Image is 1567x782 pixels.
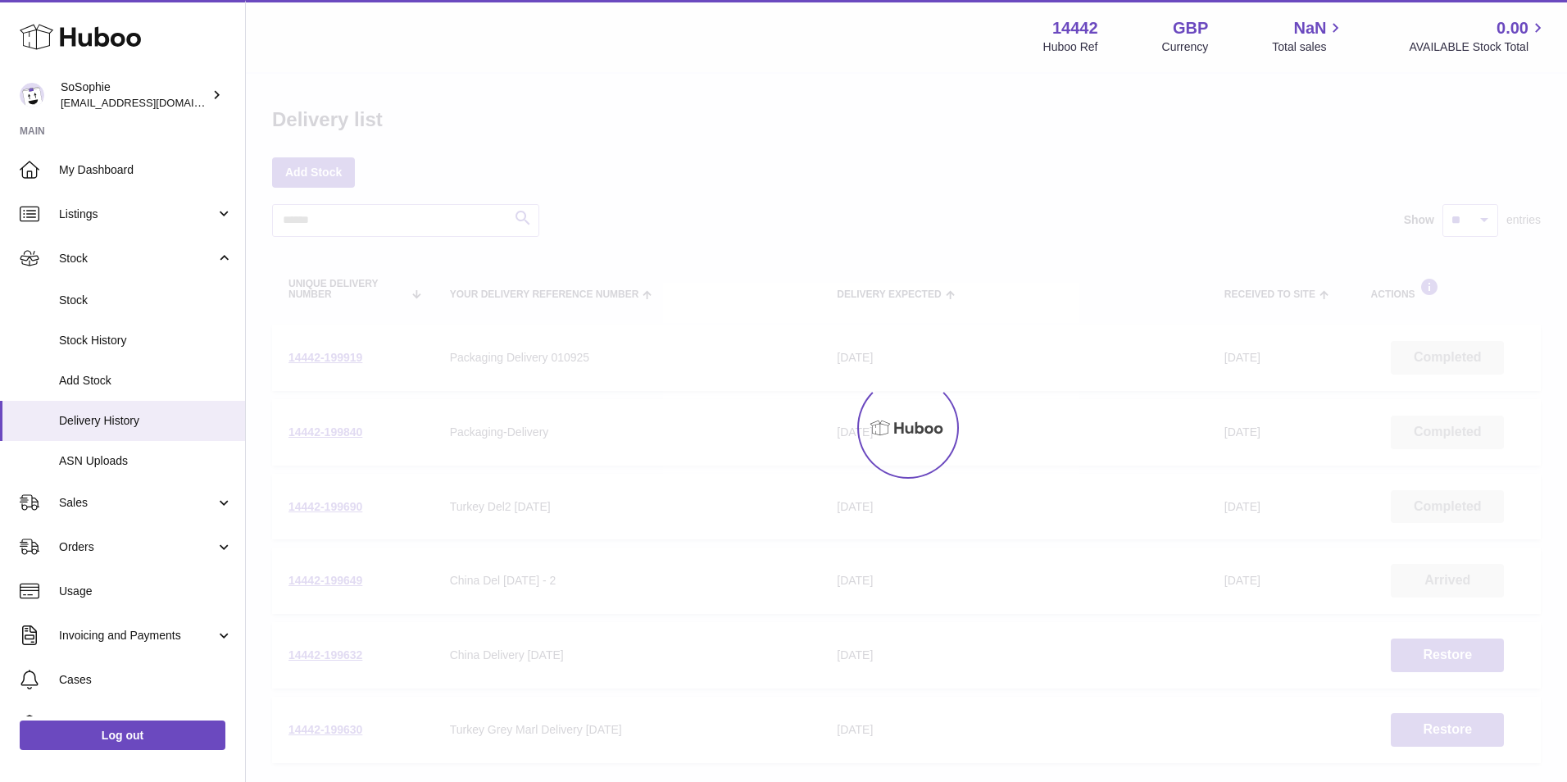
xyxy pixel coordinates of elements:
span: Usage [59,584,233,599]
span: Listings [59,207,216,222]
span: Stock [59,251,216,266]
strong: GBP [1173,17,1208,39]
span: AVAILABLE Stock Total [1409,39,1547,55]
span: Stock [59,293,233,308]
span: Sales [59,495,216,511]
span: Cases [59,672,233,688]
span: ASN Uploads [59,453,233,469]
div: Currency [1162,39,1209,55]
div: SoSophie [61,80,208,111]
a: NaN Total sales [1272,17,1345,55]
span: Delivery History [59,413,233,429]
span: 0.00 [1497,17,1528,39]
span: Add Stock [59,373,233,389]
span: Invoicing and Payments [59,628,216,643]
strong: 14442 [1052,17,1098,39]
span: Total sales [1272,39,1345,55]
div: Huboo Ref [1043,39,1098,55]
img: internalAdmin-14442@internal.huboo.com [20,83,44,107]
span: [EMAIL_ADDRESS][DOMAIN_NAME] [61,96,241,109]
span: Stock History [59,333,233,348]
span: NaN [1293,17,1326,39]
a: Log out [20,721,225,750]
span: My Dashboard [59,162,233,178]
span: Orders [59,539,216,555]
a: 0.00 AVAILABLE Stock Total [1409,17,1547,55]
